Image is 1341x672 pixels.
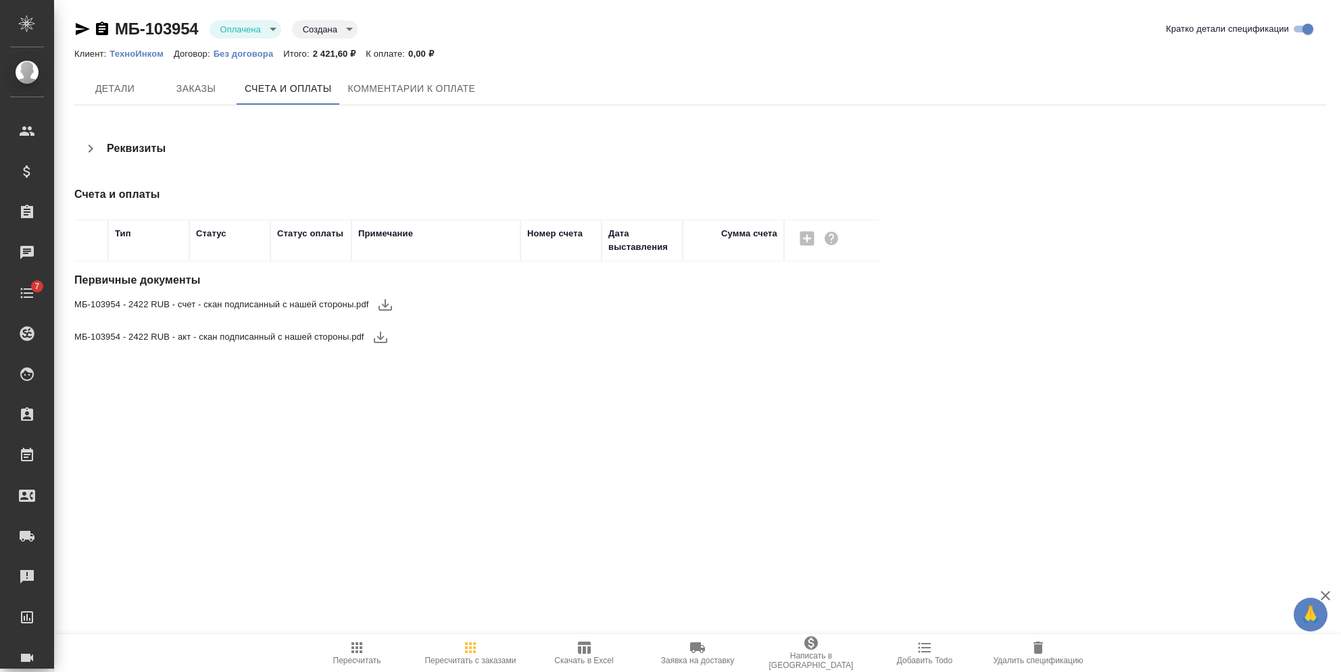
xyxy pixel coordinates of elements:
div: Номер счета [527,227,583,240]
button: Создана [299,24,341,35]
p: Итого: [283,49,312,59]
a: 7 [3,276,51,310]
span: МБ-103954 - 2422 RUB - акт - скан подписанный с нашей стороны.pdf [74,330,364,344]
h4: Реквизиты [107,140,166,157]
span: Детали [82,80,147,97]
span: Счета и оплаты [245,80,332,97]
span: Кратко детали спецификации [1166,22,1289,36]
h4: Первичные документы [74,272,909,288]
p: Договор: [174,49,214,59]
p: Клиент: [74,49,109,59]
p: Без договора [214,49,284,59]
div: Сумма счета [721,227,777,240]
p: К оплате: [366,49,408,59]
div: Статус оплаты [277,227,343,240]
a: Без договора [214,47,284,59]
span: Комментарии к оплате [348,80,476,97]
button: Скопировать ссылку для ЯМессенджера [74,21,91,37]
h4: Счета и оплаты [74,186,909,203]
div: Оплачена [210,20,281,38]
button: 🙏 [1294,598,1327,631]
span: МБ-103954 - 2422 RUB - счет - скан подписанный с нашей стороны.pdf [74,298,369,311]
span: 🙏 [1299,600,1322,629]
span: 7 [26,280,47,293]
div: Примечание [358,227,413,240]
a: МБ-103954 [115,20,199,38]
p: ТехноИнком [109,49,174,59]
div: Статус [196,227,226,240]
div: Оплачена [292,20,358,38]
div: Тип [115,227,131,240]
p: 2 421,60 ₽ [313,49,366,59]
a: ТехноИнком [109,47,174,59]
button: Оплачена [216,24,265,35]
span: Заказы [164,80,228,97]
p: 0,00 ₽ [408,49,444,59]
button: Скопировать ссылку [94,21,110,37]
div: Дата выставления [608,227,676,254]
